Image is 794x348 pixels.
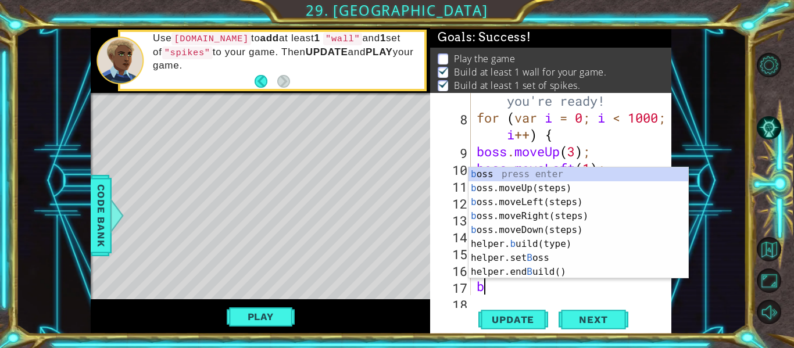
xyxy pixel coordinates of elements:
[92,180,110,251] span: Code Bank
[260,33,279,44] strong: add
[366,46,393,58] strong: PLAY
[432,195,471,212] div: 12
[255,75,277,88] button: Back
[757,53,781,77] button: Level Options
[478,308,548,332] button: Update
[432,178,471,195] div: 11
[432,296,471,313] div: 18
[757,268,781,293] button: Maximize Browser
[153,32,416,71] p: Use to at least and set of to your game. Then and your game.
[454,66,606,78] p: Build at least 1 wall for your game.
[323,33,362,45] code: "wall"
[473,30,531,44] span: : Success!
[454,79,580,92] p: Build at least 1 set of spikes.
[432,111,471,145] div: 8
[171,33,251,45] code: [DOMAIN_NAME]
[567,315,619,327] span: Next
[432,263,471,279] div: 16
[380,33,386,44] strong: 1
[432,162,471,178] div: 10
[438,66,449,75] img: Check mark for checkbox
[314,33,320,44] strong: 1
[432,145,471,162] div: 9
[759,234,794,265] a: Back to Map
[757,116,781,140] button: AI Hint
[432,279,471,296] div: 17
[432,246,471,263] div: 15
[227,306,295,328] button: Play
[559,309,628,333] button: Next
[454,52,515,65] p: Play the game
[277,75,290,88] button: Next
[162,46,213,59] code: "spikes"
[757,300,781,324] button: Mute
[438,79,449,88] img: Check mark for checkbox
[432,212,471,229] div: 13
[306,46,348,58] strong: UPDATE
[432,229,471,246] div: 14
[438,30,531,45] span: Goals
[480,314,546,325] span: Update
[757,237,781,261] button: Back to Map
